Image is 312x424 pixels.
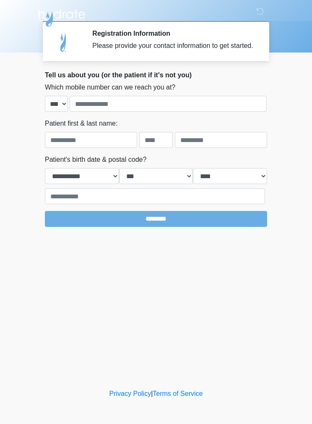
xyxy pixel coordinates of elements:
label: Patient first & last name: [45,119,117,129]
div: Please provide your contact information to get started. [92,41,255,51]
a: Terms of Service [153,390,203,397]
label: Patient's birth date & postal code? [45,155,146,165]
label: Which mobile number can we reach you at? [45,82,175,92]
img: Agent Avatar [51,29,76,55]
h2: Tell us about you (or the patient if it's not you) [45,71,267,79]
img: Hydrate IV Bar - Flagstaff Logo [36,6,87,27]
a: Privacy Policy [109,390,151,397]
a: | [151,390,153,397]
